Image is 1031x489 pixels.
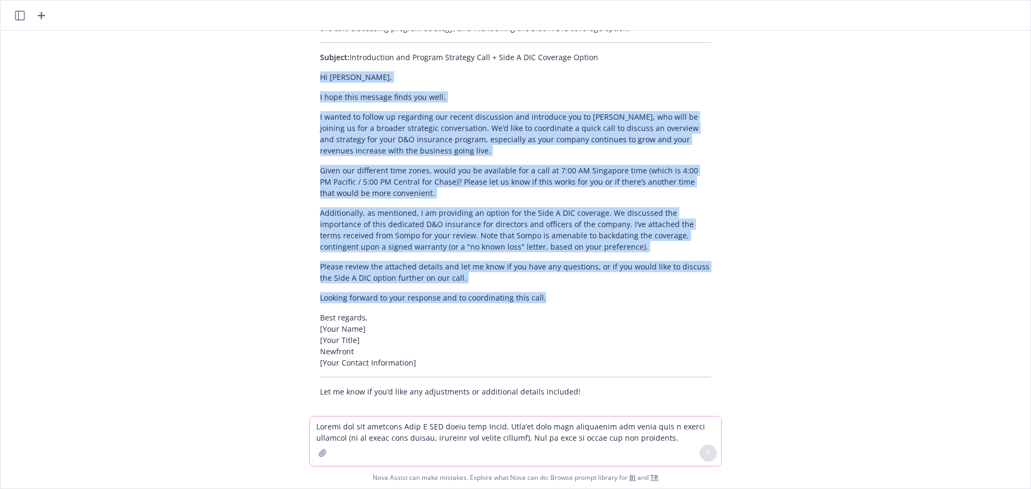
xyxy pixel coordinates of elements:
p: I wanted to follow up regarding our recent discussion and introduce you to [PERSON_NAME], who wil... [320,111,711,156]
p: Best regards, [Your Name] [Your Title] Newfront [Your Contact Information] [320,312,711,368]
p: Additionally, as mentioned, I am providing an option for the Side A DIC coverage. We discussed th... [320,207,711,252]
span: Nova Assist can make mistakes. Explore what Nova can do: Browse prompt library for and [5,466,1026,488]
p: Looking forward to your response and to coordinating this call. [320,292,711,303]
p: Please review the attached details and let me know if you have any questions, or if you would lik... [320,261,711,283]
span: Subject: [320,52,350,62]
p: Let me know if you’d like any adjustments or additional details included! [320,386,711,397]
a: TR [650,473,658,482]
p: Hi [PERSON_NAME], [320,71,711,83]
a: BI [629,473,636,482]
p: Given our different time zones, would you be available for a call at 7:00 AM Singapore time (whic... [320,165,711,199]
p: Introduction and Program Strategy Call + Side A DIC Coverage Option [320,52,711,63]
p: I hope this message finds you well. [320,91,711,103]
